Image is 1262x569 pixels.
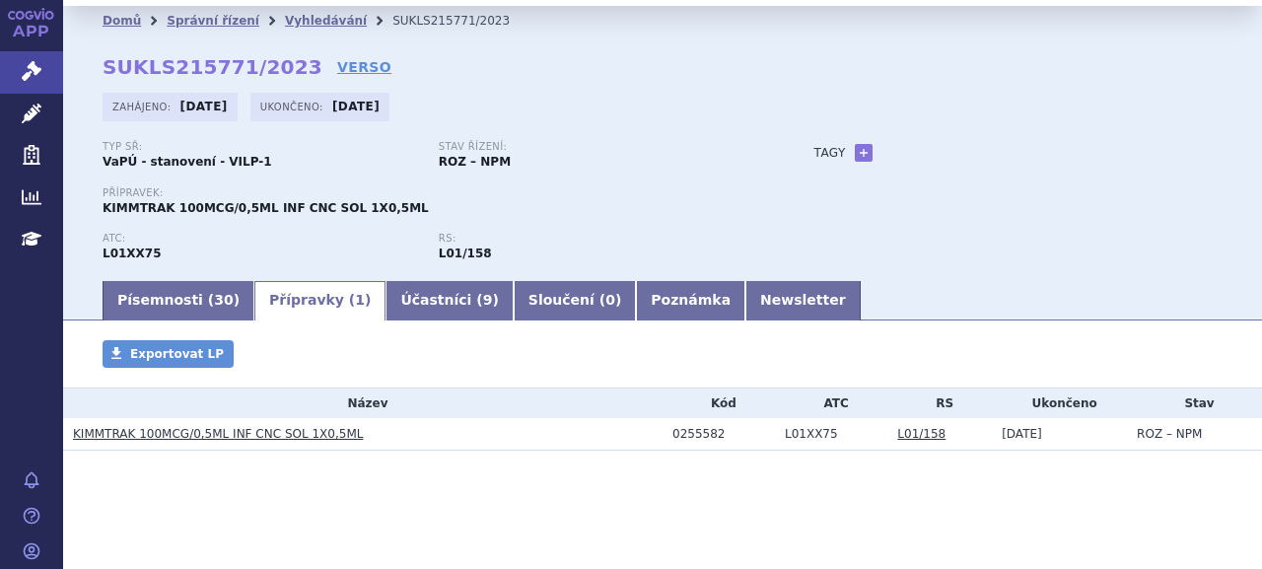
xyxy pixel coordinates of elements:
[130,347,224,361] span: Exportovat LP
[992,389,1127,418] th: Ukončeno
[672,427,775,441] div: 0255582
[103,340,234,368] a: Exportovat LP
[254,281,386,320] a: Přípravky (1)
[103,141,419,153] p: Typ SŘ:
[745,281,861,320] a: Newsletter
[1127,389,1262,418] th: Stav
[887,389,992,418] th: RS
[1127,418,1262,451] td: ROZ – NPM
[103,247,162,260] strong: TEBENTAFUSP
[337,57,391,77] a: VERSO
[663,389,775,418] th: Kód
[636,281,745,320] a: Poznámka
[605,292,615,308] span: 0
[285,14,367,28] a: Vyhledávání
[112,99,175,114] span: Zahájeno:
[103,14,141,28] a: Domů
[214,292,233,308] span: 30
[775,389,887,418] th: ATC
[1002,427,1042,441] span: [DATE]
[514,281,636,320] a: Sloučení (0)
[775,418,887,451] td: TEBENTAFUSP
[73,427,363,441] a: KIMMTRAK 100MCG/0,5ML INF CNC SOL 1X0,5ML
[103,187,775,199] p: Přípravek:
[855,144,873,162] a: +
[392,6,535,36] li: SUKLS215771/2023
[63,389,663,418] th: Název
[897,427,946,441] a: L01/158
[167,14,259,28] a: Správní řízení
[439,141,755,153] p: Stav řízení:
[180,100,228,113] strong: [DATE]
[483,292,493,308] span: 9
[355,292,365,308] span: 1
[260,99,327,114] span: Ukončeno:
[439,155,511,169] strong: ROZ – NPM
[103,55,322,79] strong: SUKLS215771/2023
[103,233,419,245] p: ATC:
[439,247,492,260] strong: tebentafusp
[439,233,755,245] p: RS:
[103,201,429,215] span: KIMMTRAK 100MCG/0,5ML INF CNC SOL 1X0,5ML
[332,100,380,113] strong: [DATE]
[103,155,272,169] strong: VaPÚ - stanovení - VILP-1
[814,141,846,165] h3: Tagy
[386,281,513,320] a: Účastníci (9)
[103,281,254,320] a: Písemnosti (30)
